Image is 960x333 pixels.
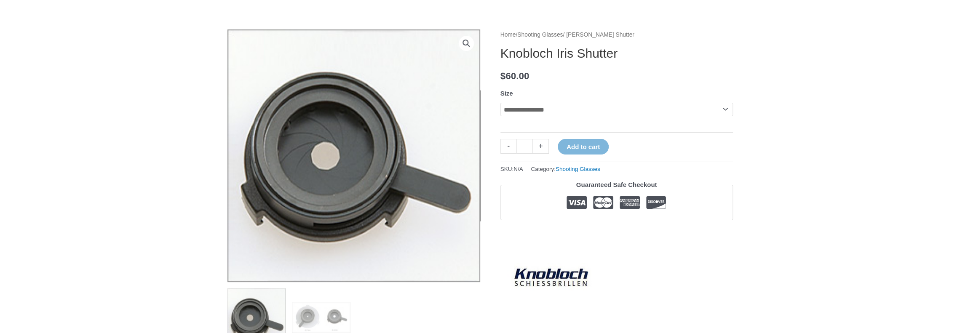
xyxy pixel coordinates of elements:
button: Add to cart [558,139,609,155]
h1: Knobloch Iris Shutter [500,46,733,61]
bdi: 60.00 [500,71,529,81]
a: Shooting Glasses [556,166,600,172]
legend: Guaranteed Safe Checkout [573,179,661,191]
span: N/A [513,166,523,172]
a: - [500,139,516,154]
a: Shooting Glasses [517,32,563,38]
span: SKU: [500,164,523,174]
label: Size [500,90,513,97]
a: + [533,139,549,154]
a: Knobloch [500,243,602,310]
a: View full-screen image gallery [459,36,474,51]
img: Knobloch Iris Shutter [227,29,480,282]
nav: Breadcrumb [500,29,733,40]
a: Home [500,32,516,38]
span: $ [500,71,506,81]
iframe: Customer reviews powered by Trustpilot [500,226,733,237]
span: Category: [531,164,600,174]
input: Product quantity [516,139,533,154]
